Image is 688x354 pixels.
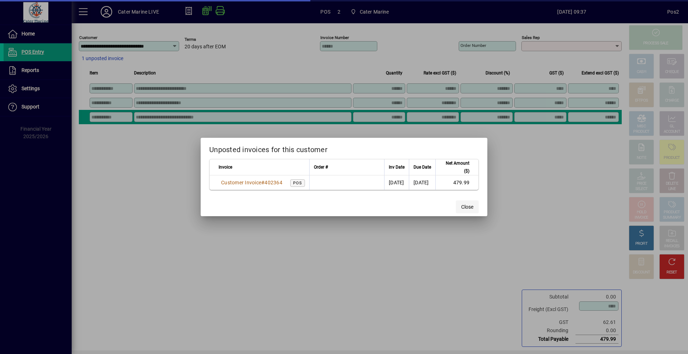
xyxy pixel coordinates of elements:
[440,159,469,175] span: Net Amount ($)
[456,200,479,213] button: Close
[389,163,405,171] span: Inv Date
[409,175,435,190] td: [DATE]
[219,163,232,171] span: Invoice
[384,175,409,190] td: [DATE]
[414,163,431,171] span: Due Date
[435,175,478,190] td: 479.99
[293,181,302,185] span: POS
[219,179,285,186] a: Customer Invoice#402364
[461,203,473,211] span: Close
[201,138,487,159] h2: Unposted invoices for this customer
[261,180,264,185] span: #
[264,180,282,185] span: 402364
[314,163,328,171] span: Order #
[221,180,261,185] span: Customer Invoice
